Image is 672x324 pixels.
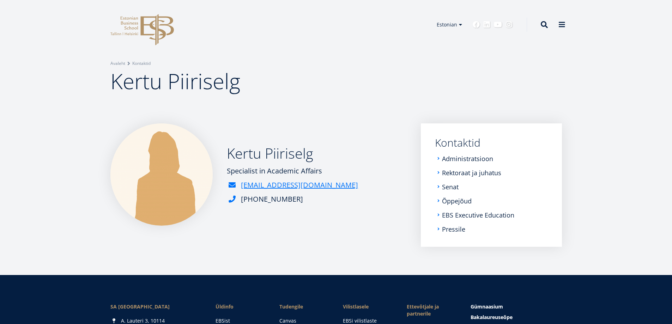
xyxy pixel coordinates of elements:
a: Tudengile [279,303,329,310]
a: Gümnaasium [471,303,562,310]
a: Kontaktid [435,137,548,148]
span: Vilistlasele [343,303,393,310]
img: Kertu Mööl [110,123,213,226]
a: Avaleht [110,60,125,67]
a: Administratsioon [442,155,493,162]
a: Pressile [442,226,465,233]
span: Bakalaureuseõpe [471,314,513,320]
a: Õppejõud [442,197,472,204]
a: Facebook [473,21,480,28]
a: Youtube [494,21,502,28]
div: SA [GEOGRAPHIC_DATA] [110,303,201,310]
h2: Kertu Piiriselg [227,145,358,162]
a: [EMAIL_ADDRESS][DOMAIN_NAME] [241,180,358,190]
div: [PHONE_NUMBER] [241,194,303,204]
a: Instagram [505,21,513,28]
div: Specialist in Academic Affairs [227,166,358,176]
a: Linkedin [483,21,490,28]
a: Senat [442,183,459,190]
a: EBS Executive Education [442,212,514,219]
span: Ettevõtjale ja partnerile [407,303,456,317]
span: Gümnaasium [471,303,503,310]
a: Rektoraat ja juhatus [442,169,501,176]
span: Kertu Piiriselg [110,67,240,96]
span: Üldinfo [216,303,265,310]
a: Kontaktid [132,60,151,67]
a: Bakalaureuseõpe [471,314,562,321]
